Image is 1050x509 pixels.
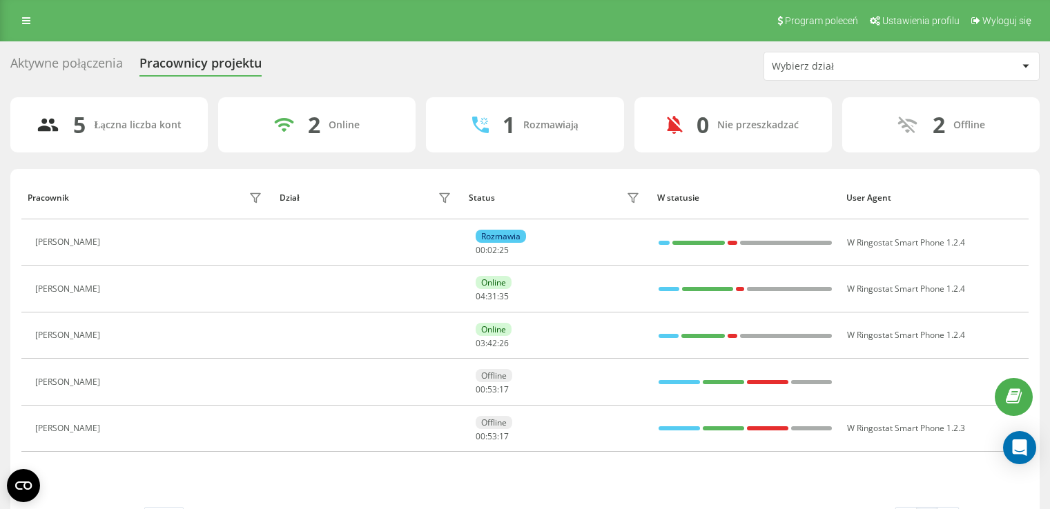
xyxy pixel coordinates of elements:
span: 00 [476,244,485,256]
div: [PERSON_NAME] [35,423,104,433]
span: 00 [476,430,485,442]
div: Offline [476,369,512,382]
span: W Ringostat Smart Phone 1.2.4 [847,329,965,341]
span: 00 [476,383,485,395]
div: User Agent [846,193,1022,203]
div: 0 [697,112,709,138]
span: W Ringostat Smart Phone 1.2.4 [847,283,965,295]
div: Pracownicy projektu [139,56,262,77]
span: W Ringostat Smart Phone 1.2.3 [847,422,965,434]
div: : : [476,432,509,441]
span: 02 [487,244,497,256]
div: Aktywne połączenia [10,56,123,77]
div: [PERSON_NAME] [35,237,104,247]
div: Online [329,119,360,131]
div: Offline [953,119,985,131]
div: Rozmawiają [523,119,579,131]
button: Open CMP widget [7,469,40,502]
span: 17 [499,383,509,395]
div: Online [476,323,512,336]
div: Rozmawia [476,230,526,243]
div: 5 [73,112,86,138]
div: 1 [503,112,515,138]
span: 03 [476,337,485,349]
div: [PERSON_NAME] [35,330,104,340]
span: 31 [487,290,497,302]
div: 2 [933,112,945,138]
div: : : [476,385,509,395]
span: 53 [487,383,497,395]
span: 04 [476,290,485,302]
div: Dział [280,193,299,203]
div: 2 [308,112,320,138]
span: 35 [499,290,509,302]
div: Offline [476,416,512,429]
div: Łączna liczba kont [94,119,181,131]
div: [PERSON_NAME] [35,377,104,387]
div: : : [476,339,509,348]
span: Program poleceń [785,15,858,26]
span: 26 [499,337,509,349]
span: 17 [499,430,509,442]
div: W statusie [657,193,833,203]
div: Open Intercom Messenger [1003,431,1036,464]
div: Wybierz dział [772,61,937,72]
span: 25 [499,244,509,256]
div: : : [476,246,509,255]
span: 53 [487,430,497,442]
span: Ustawienia profilu [882,15,960,26]
div: Status [469,193,495,203]
div: Online [476,276,512,289]
div: [PERSON_NAME] [35,284,104,294]
span: 42 [487,337,497,349]
div: : : [476,292,509,301]
span: W Ringostat Smart Phone 1.2.4 [847,237,965,248]
div: Pracownik [28,193,69,203]
div: Nie przeszkadzać [717,119,799,131]
span: Wyloguj się [982,15,1031,26]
